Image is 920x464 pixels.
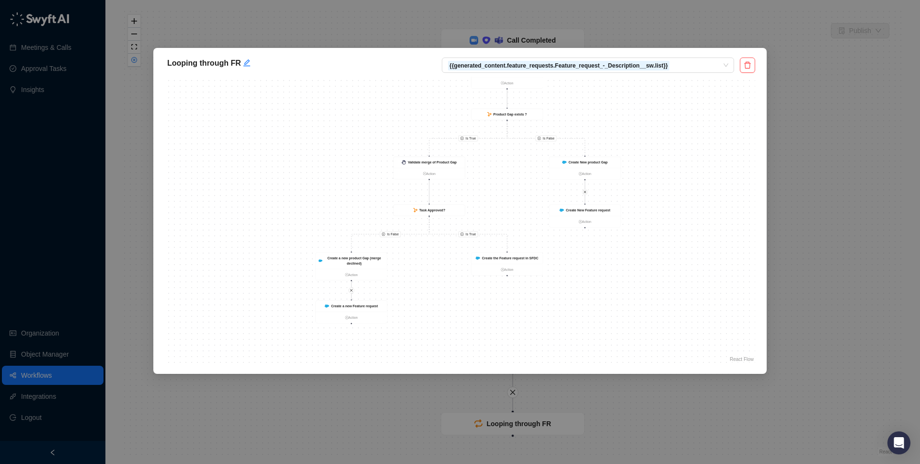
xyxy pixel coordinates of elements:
g: Edge from 01d2e130-655a-013e-a1f1-22f650a783fa to daaf88d0-6494-013e-1a51-3283255ab8ef [429,217,507,252]
span: close-circle [460,232,464,236]
img: salesforce-ChMvK6Xa.png [325,304,329,307]
span: close-circle [538,137,541,140]
span: close [583,190,586,194]
span: plus-circle [579,172,582,175]
a: Action [471,267,543,272]
div: Create a new product Gap (merge declined)plus-circleAction [315,253,387,281]
a: Action [549,171,621,176]
g: Edge from fc8e2c00-6491-013e-b222-1a449dab0eac to 01abf360-655a-013e-00eb-72e660bb19bd [429,121,507,156]
a: Action [471,81,543,86]
span: close-circle [460,137,464,140]
strong: Task Approved? [419,209,445,212]
span: edit [243,59,251,67]
a: React Flow attribution [730,357,754,362]
span: close-circle [382,232,385,236]
span: Is True [466,136,476,141]
span: delete [744,61,751,69]
div: Validate merge of Product Gapplus-circleAction [393,157,465,180]
strong: {{generated_content.feature_requests.Feature_request_-_Description__sw.list}} [449,62,668,69]
strong: Create New Feature request [566,209,610,212]
div: Open Intercom Messenger [887,431,910,454]
img: salesforce-ChMvK6Xa.png [562,161,566,163]
div: Product Gap exists ? [471,109,543,120]
span: plus-circle [345,273,348,276]
span: close [350,289,353,292]
h5: Looping through FR [167,58,434,69]
strong: Create New product Gap [568,161,608,164]
div: Create a new Feature requestplus-circleAction [315,301,387,324]
img: salesforce-ChMvK6Xa.png [560,209,564,211]
div: Create New product Gapplus-circleAction [549,157,621,180]
img: salesforce-ChMvK6Xa.png [476,256,480,259]
span: Is False [543,136,555,141]
a: Action [316,315,387,320]
button: Is False [536,136,557,141]
button: Is True [459,232,478,237]
strong: Validate merge of Product Gap [408,161,457,164]
button: Is True [459,136,478,141]
span: plus-circle [345,316,348,319]
strong: Create the Feature request in SFDC [482,256,539,260]
span: plus-circle [501,268,504,271]
g: Edge from fc8e2c00-6491-013e-b222-1a449dab0eac to be00b820-64c3-013e-9515-4e2409fe27ec [507,121,585,156]
div: Task Approved? [393,205,465,216]
button: Is False [380,232,401,237]
button: Edit [243,58,251,69]
img: salesforce-ChMvK6Xa.png [319,259,322,262]
div: Create New Feature requestplus-circleAction [549,205,621,228]
span: plus-circle [501,81,504,84]
span: Is False [387,232,399,237]
span: Is True [466,232,476,237]
div: Create the Feature request in SFDCplus-circleAction [471,253,543,276]
a: Action [316,272,387,278]
g: Edge from 01d2e130-655a-013e-a1f1-22f650a783fa to 055a9540-6580-013e-06e0-72e660bb19bd [351,217,429,252]
span: plus-circle [579,220,582,223]
strong: Create a new Feature request [331,304,378,308]
strong: Create a new product Gap (merge declined) [327,256,381,266]
div: plus-circleAction [471,61,543,89]
strong: Product Gap exists ? [494,113,527,116]
a: Action [549,219,621,224]
a: Action [393,171,465,176]
span: plus-circle [423,172,426,175]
